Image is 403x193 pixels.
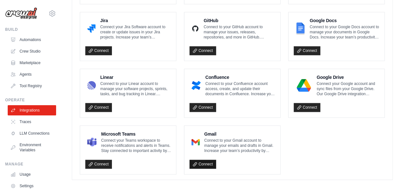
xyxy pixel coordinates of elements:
[8,35,56,45] a: Automations
[8,117,56,127] a: Traces
[8,169,56,180] a: Usage
[191,79,201,92] img: Confluence Logo
[8,69,56,80] a: Agents
[294,103,320,112] a: Connect
[8,181,56,191] a: Settings
[87,79,96,92] img: Linear Logo
[101,131,171,137] h4: Microsoft Teams
[189,160,216,169] a: Connect
[204,131,275,137] h4: Gmail
[5,7,37,20] img: Logo
[204,17,275,24] h4: GitHub
[310,24,379,40] p: Connect to your Google Docs account to manage your documents in Google Docs. Increase your team’s...
[85,46,112,55] a: Connect
[310,17,379,24] h4: Google Docs
[8,46,56,56] a: Crew Studio
[8,81,56,91] a: Tool Registry
[294,46,320,55] a: Connect
[100,74,171,80] h4: Linear
[100,81,171,96] p: Connect to your Linear account to manage your software projects, sprints, tasks, and bug tracking...
[85,103,112,112] a: Connect
[191,136,200,148] img: Gmail Logo
[87,22,96,35] img: Jira Logo
[316,81,379,96] p: Connect your Google account and sync files from your Google Drive. Our Google Drive integration e...
[8,58,56,68] a: Marketplace
[296,79,312,92] img: Google Drive Logo
[5,162,56,167] div: Manage
[204,24,275,40] p: Connect to your GitHub account to manage your issues, releases, repositories, and more in GitHub....
[316,74,379,80] h4: Google Drive
[87,136,97,148] img: Microsoft Teams Logo
[8,140,56,155] a: Environment Variables
[100,24,171,40] p: Connect your Jira Software account to create or update issues in your Jira projects. Increase you...
[205,74,275,80] h4: Confluence
[5,27,56,32] div: Build
[5,97,56,103] div: Operate
[8,105,56,115] a: Integrations
[101,138,171,153] p: Connect your Teams workspace to receive notifications and alerts in Teams. Stay connected to impo...
[8,128,56,138] a: LLM Connections
[100,17,171,24] h4: Jira
[189,103,216,112] a: Connect
[205,81,275,96] p: Connect to your Confluence account access, create, and update their documents in Confluence. Incr...
[189,46,216,55] a: Connect
[85,160,112,169] a: Connect
[191,22,199,35] img: GitHub Logo
[204,138,275,153] p: Connect to your Gmail account to manage your emails and drafts in Gmail. Increase your team’s pro...
[296,22,305,35] img: Google Docs Logo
